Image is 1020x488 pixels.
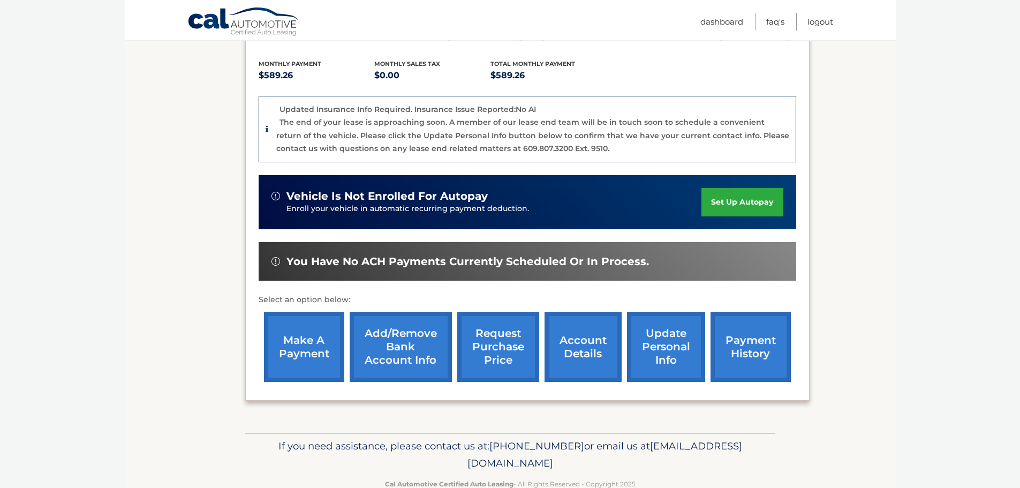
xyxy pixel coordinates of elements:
[457,312,539,382] a: request purchase price
[259,68,375,83] p: $589.26
[187,7,300,38] a: Cal Automotive
[271,257,280,266] img: alert-white.svg
[701,188,783,216] a: set up autopay
[711,312,791,382] a: payment history
[264,312,344,382] a: make a payment
[271,192,280,200] img: alert-white.svg
[807,13,833,31] a: Logout
[766,13,784,31] a: FAQ's
[350,312,452,382] a: Add/Remove bank account info
[252,438,768,472] p: If you need assistance, please contact us at: or email us at
[286,190,488,203] span: vehicle is not enrolled for autopay
[545,312,622,382] a: account details
[259,294,796,306] p: Select an option below:
[700,13,743,31] a: Dashboard
[489,440,584,452] span: [PHONE_NUMBER]
[374,68,490,83] p: $0.00
[286,255,649,268] span: You have no ACH payments currently scheduled or in process.
[279,104,536,114] p: Updated Insurance Info Required. Insurance Issue Reported:No AI
[467,440,742,469] span: [EMAIL_ADDRESS][DOMAIN_NAME]
[385,480,513,488] strong: Cal Automotive Certified Auto Leasing
[276,117,789,153] p: The end of your lease is approaching soon. A member of our lease end team will be in touch soon t...
[259,60,321,67] span: Monthly Payment
[286,203,702,215] p: Enroll your vehicle in automatic recurring payment deduction.
[374,60,440,67] span: Monthly sales Tax
[490,68,607,83] p: $589.26
[490,60,575,67] span: Total Monthly Payment
[627,312,705,382] a: update personal info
